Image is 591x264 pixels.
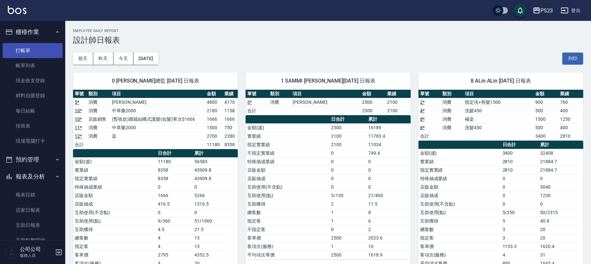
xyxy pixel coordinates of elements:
[73,36,583,45] h3: 設計師日報表
[418,90,583,141] table: a dense table
[463,98,534,106] td: 指定洗+剪髮1500
[5,246,18,259] img: Person
[205,115,223,123] td: 1666
[501,208,539,217] td: 5/250
[538,225,583,234] td: 20
[360,106,386,115] td: 2500
[501,234,539,242] td: 3
[205,140,223,149] td: 11180
[558,90,583,98] th: 業績
[3,118,63,133] a: 排班表
[367,149,411,157] td: 749.4
[193,174,238,183] td: 43909.8
[291,90,360,98] th: 項目
[329,208,366,217] td: 1
[193,166,238,174] td: 43909.8
[329,242,366,251] td: 1
[329,149,366,157] td: 0
[246,166,329,174] td: 店販金額
[3,133,63,148] a: 現場電腦打卡
[223,140,238,149] td: 8358
[246,208,329,217] td: 總客數
[3,151,63,168] button: 預約管理
[538,200,583,208] td: 0
[87,90,110,98] th: 類別
[418,90,441,98] th: 單號
[193,208,238,217] td: 0
[367,174,411,183] td: 0
[534,132,558,140] td: 3400
[329,200,366,208] td: 2
[73,90,87,98] th: 單號
[87,106,110,115] td: 消費
[367,157,411,166] td: 0
[538,157,583,166] td: 21884.7
[418,157,501,166] td: 實業績
[3,73,63,88] a: 現金收支登錄
[367,251,411,259] td: 1618.9
[367,191,411,200] td: 21/860
[418,191,501,200] td: 店販抽成
[246,225,329,234] td: 不指定客
[20,253,53,258] p: 服務人員
[329,217,366,225] td: 1
[530,4,555,17] button: PS23
[193,217,238,225] td: 51/1960
[81,78,230,84] span: 0 [PERSON_NAME]總監 [DATE] 日報表
[156,200,193,208] td: 416.5
[246,191,329,200] td: 互助使用(點)
[193,183,238,191] td: 0
[205,123,223,132] td: 1500
[501,225,539,234] td: 3
[246,174,329,183] td: 店販抽成
[329,225,366,234] td: 0
[3,58,63,73] a: 帳單列表
[87,123,110,132] td: 消費
[73,174,156,183] td: 指定實業績
[246,251,329,259] td: 平均項次單價
[253,78,402,84] span: 1 SAMMI [PERSON_NAME][DATE] 日報表
[205,106,223,115] td: 2180
[110,115,205,123] td: (暫收款)膜鏡結構式護髮(短髮)單次$1666
[367,208,411,217] td: 8
[501,191,539,200] td: 0
[386,90,411,98] th: 業績
[418,234,501,242] td: 指定客
[386,106,411,115] td: 2100
[246,234,329,242] td: 客單價
[73,234,156,242] td: 總客數
[418,208,501,217] td: 互助使用(點)
[156,174,193,183] td: 8358
[73,53,93,65] button: 前天
[156,217,193,225] td: 9/360
[558,132,583,140] td: 2810
[3,88,63,103] a: 材料自購登錄
[501,166,539,174] td: 2810
[246,90,268,98] th: 單號
[367,242,411,251] td: 10
[246,149,329,157] td: 不指定實業績
[246,140,329,149] td: 指定實業績
[418,217,501,225] td: 互助獲得
[246,123,329,132] td: 金額(虛)
[538,166,583,174] td: 21884.7
[501,174,539,183] td: 0
[205,90,223,98] th: 金額
[329,234,366,242] td: 2500
[268,98,291,106] td: 消費
[367,225,411,234] td: 2
[73,183,156,191] td: 特殊抽成業績
[418,251,501,259] td: 客項次(服務)
[156,157,193,166] td: 11180
[538,234,583,242] td: 20
[441,123,463,132] td: 消費
[538,208,583,217] td: 50/2315
[329,251,366,259] td: 2500
[360,90,386,98] th: 金額
[246,157,329,166] td: 特殊抽成業績
[562,53,583,65] button: 列印
[223,98,238,106] td: 4170
[110,98,205,106] td: [PERSON_NAME]
[3,233,63,248] a: 互助點數明細
[418,183,501,191] td: 店販金額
